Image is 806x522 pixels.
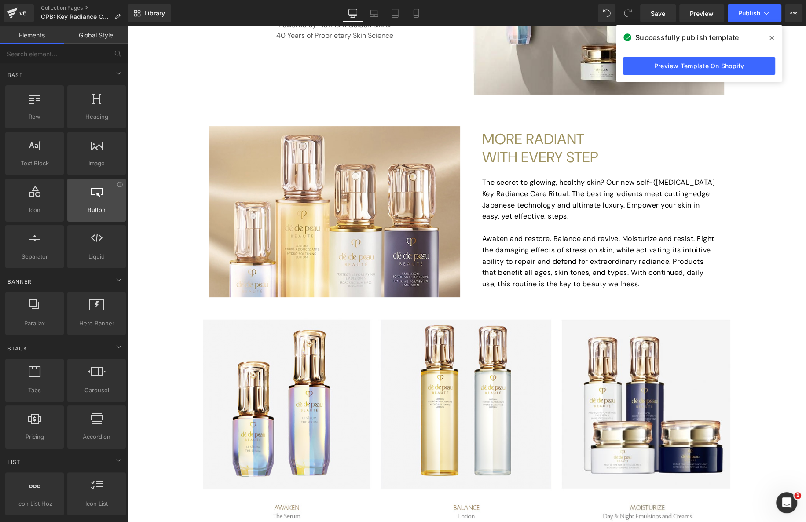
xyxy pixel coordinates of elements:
[355,122,597,140] h2: WITH EVERY STEP
[7,277,33,286] span: Banner
[342,4,363,22] a: Desktop
[70,386,123,395] span: Carousel
[7,458,22,466] span: List
[794,492,801,499] span: 1
[70,252,123,261] span: Liquid
[623,57,775,75] a: Preview Template On Shopify
[251,288,427,507] img: Lotion
[427,288,603,507] img: Day & Night Emulsions and Creams
[128,4,171,22] a: New Library
[738,10,760,17] span: Publish
[117,181,123,188] div: View Information
[651,9,665,18] span: Save
[18,7,29,19] div: v6
[776,492,797,513] iframe: Intercom live chat
[8,319,61,328] span: Parallax
[8,205,61,215] span: Icon
[679,4,724,22] a: Preview
[619,4,637,22] button: Redo
[635,32,739,43] span: Successfully publish template
[144,9,165,17] span: Library
[41,4,128,11] a: Collection Pages
[70,432,123,442] span: Accordion
[728,4,781,22] button: Publish
[7,71,24,79] span: Base
[8,386,61,395] span: Tabs
[355,207,588,263] p: Awaken and restore. Balance and revive. Moisturize and resist. Fight the damaging effects of stre...
[70,112,123,121] span: Heading
[64,26,128,44] a: Global Style
[8,252,61,261] span: Separator
[4,4,34,22] a: v6
[598,4,615,22] button: Undo
[7,344,28,353] span: Stack
[82,4,333,15] p: 40 Years of Proprietary Skin Science
[8,112,61,121] span: Row
[785,4,802,22] button: More
[8,159,61,168] span: Text Block
[70,205,123,215] span: Button
[70,159,123,168] span: Image
[8,499,61,508] span: Icon List Hoz
[41,13,111,20] span: CPB: Key Radiance Care
[70,499,123,508] span: Icon List
[406,4,427,22] a: Mobile
[76,288,252,507] img: The Serum
[355,150,588,195] p: The secret to glowing, healthy skin? Our new self-([MEDICAL_DATA] Key Radiance Care Ritual. The b...
[690,9,714,18] span: Preview
[8,432,61,442] span: Pricing
[70,319,123,328] span: Hero Banner
[355,104,597,122] h2: MORE RADIANT
[363,4,385,22] a: Laptop
[385,4,406,22] a: Tablet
